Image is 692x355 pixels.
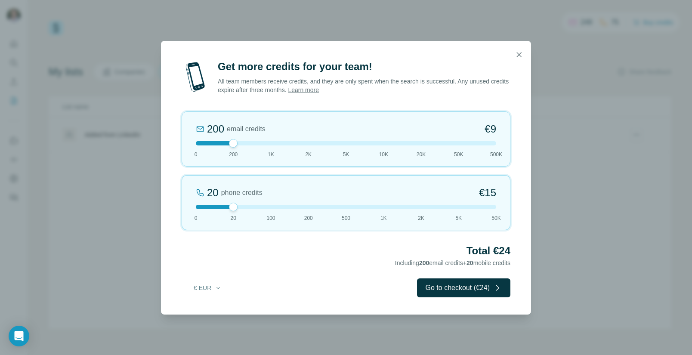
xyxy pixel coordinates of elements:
span: €9 [485,122,496,136]
span: 0 [195,151,198,158]
span: 20 [466,259,473,266]
span: 50K [491,214,500,222]
span: 200 [419,259,429,266]
span: Including email credits + mobile credits [395,259,510,266]
span: 200 [304,214,313,222]
span: 100 [266,214,275,222]
span: 5K [343,151,349,158]
h2: Total €24 [182,244,510,258]
div: 200 [207,122,224,136]
span: 50K [454,151,463,158]
span: 0 [195,214,198,222]
div: Open Intercom Messenger [9,326,29,346]
span: 200 [229,151,238,158]
span: 2K [305,151,312,158]
span: 10K [379,151,388,158]
a: Learn more [288,86,319,93]
span: 500K [490,151,502,158]
span: 1K [380,214,387,222]
span: €15 [479,186,496,200]
button: Go to checkout (€24) [417,278,510,297]
span: 5K [455,214,462,222]
button: € EUR [188,280,228,296]
span: phone credits [221,188,263,198]
img: mobile-phone [182,60,209,94]
span: 20 [231,214,236,222]
span: 2K [418,214,424,222]
span: email credits [227,124,266,134]
div: 20 [207,186,219,200]
span: 1K [268,151,274,158]
p: All team members receive credits, and they are only spent when the search is successful. Any unus... [218,77,510,94]
span: 20K [417,151,426,158]
span: 500 [342,214,350,222]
